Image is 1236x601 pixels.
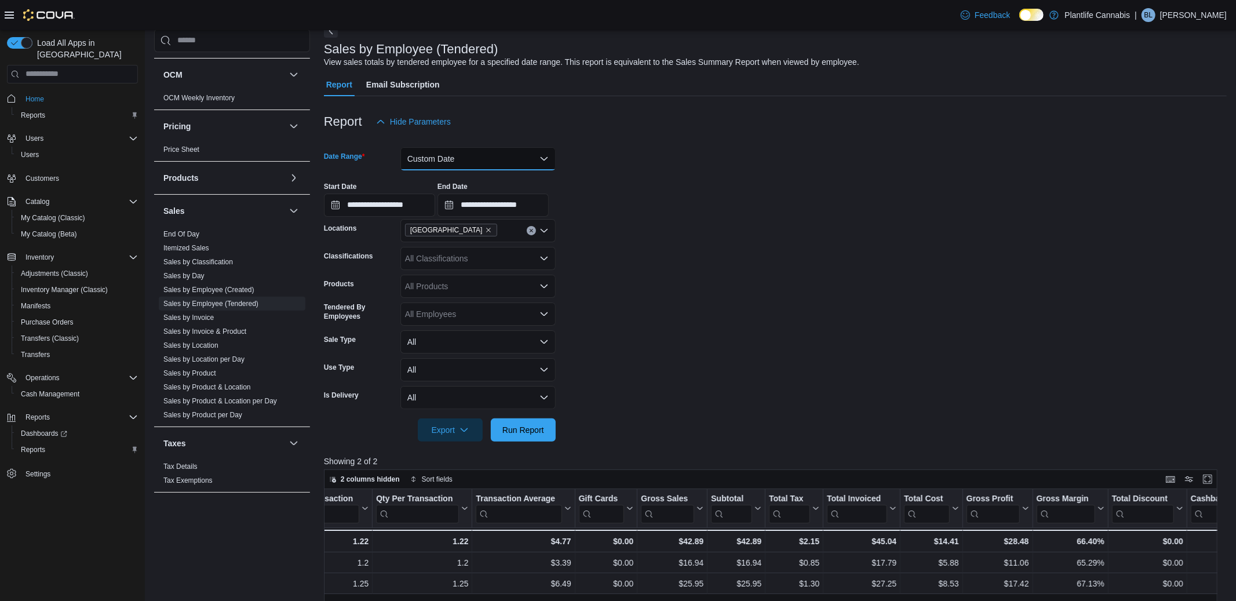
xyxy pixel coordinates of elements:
div: 1.25 [269,577,369,591]
button: Qty Per Transaction [376,493,468,523]
span: Calgary - University District [405,224,497,236]
a: Sales by Location [163,341,218,349]
button: Gift Cards [578,493,633,523]
a: Itemized Sales [163,244,209,252]
button: My Catalog (Beta) [12,226,143,242]
span: Reports [16,443,138,457]
div: $5.88 [904,556,958,570]
button: Open list of options [539,226,549,235]
span: Purchase Orders [16,315,138,329]
span: Itemized Sales [163,243,209,253]
label: Products [324,279,354,289]
span: Email Subscription [366,73,440,96]
span: Manifests [21,301,50,311]
a: Sales by Employee (Tendered) [163,300,258,308]
div: Transaction Average [476,493,562,504]
span: Settings [25,469,50,479]
button: Catalog [21,195,54,209]
label: Date Range [324,152,365,161]
span: OCM Weekly Inventory [163,93,235,103]
span: Users [21,150,39,159]
div: Transaction Average [476,493,562,523]
span: Sort fields [422,475,453,484]
p: Showing 2 of 2 [324,456,1227,467]
button: Inventory [2,249,143,265]
a: Sales by Product [163,369,216,377]
div: $28.48 [967,534,1029,548]
button: Open list of options [539,282,549,291]
button: Gross Sales [641,493,703,523]
button: Keyboard shortcuts [1164,472,1177,486]
span: [GEOGRAPHIC_DATA] [410,224,483,236]
button: Remove Calgary - University District from selection in this group [485,227,492,234]
button: Manifests [12,298,143,314]
label: Start Date [324,182,357,191]
button: Subtotal [711,493,761,523]
span: End Of Day [163,230,199,239]
span: Hide Parameters [390,116,451,128]
div: Gift Cards [578,493,624,504]
button: Users [2,130,143,147]
span: My Catalog (Beta) [16,227,138,241]
span: Run Report [502,424,544,436]
div: $8.53 [904,577,958,591]
h3: Sales by Employee (Tendered) [324,42,498,56]
a: Sales by Employee (Created) [163,286,254,294]
span: My Catalog (Classic) [21,213,85,223]
span: Dashboards [21,429,67,438]
span: Home [21,92,138,106]
span: 2 columns hidden [341,475,400,484]
div: $45.04 [827,534,896,548]
button: Reports [2,409,143,425]
button: Purchase Orders [12,314,143,330]
button: Operations [2,370,143,386]
div: Qty Per Transaction [376,493,459,504]
div: Gross Margin [1036,493,1095,523]
button: Home [2,90,143,107]
span: Sales by Invoice [163,313,214,322]
p: | [1135,8,1137,22]
button: Inventory Manager (Classic) [12,282,143,298]
span: Feedback [975,9,1010,21]
div: $4.77 [476,534,571,548]
button: Cash Management [12,386,143,402]
button: Reports [12,107,143,123]
button: All [400,358,556,381]
span: Home [25,94,44,104]
button: Total Cost [904,493,958,523]
button: Taxes [163,438,285,449]
span: Customers [21,171,138,185]
a: Inventory Manager (Classic) [16,283,112,297]
button: Users [12,147,143,163]
button: OCM [287,68,301,82]
div: $6.49 [476,577,571,591]
label: Classifications [324,252,373,261]
span: BL [1144,8,1153,22]
div: $11.06 [967,556,1029,570]
div: $0.00 [1112,534,1183,548]
div: Cashback [1191,493,1235,523]
div: Bruno Leest [1142,8,1155,22]
a: Adjustments (Classic) [16,267,93,281]
button: Total Tax [769,493,819,523]
button: Display options [1182,472,1196,486]
span: Report [326,73,352,96]
span: Transfers (Classic) [21,334,79,343]
div: $3.39 [476,556,571,570]
button: Inventory [21,250,59,264]
button: Catalog [2,194,143,210]
button: Transfers [12,347,143,363]
div: Pricing [154,143,310,161]
a: My Catalog (Classic) [16,211,90,225]
span: Tax Exemptions [163,476,213,485]
a: Tax Exemptions [163,476,213,485]
span: Sales by Product per Day [163,410,242,420]
button: Run Report [491,418,556,442]
span: Sales by Invoice & Product [163,327,246,336]
button: Total Invoiced [827,493,896,523]
a: Price Sheet [163,145,199,154]
div: Total Tax [769,493,810,523]
div: Total Cost [904,493,949,523]
button: Hide Parameters [371,110,455,133]
h3: Pricing [163,121,191,132]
